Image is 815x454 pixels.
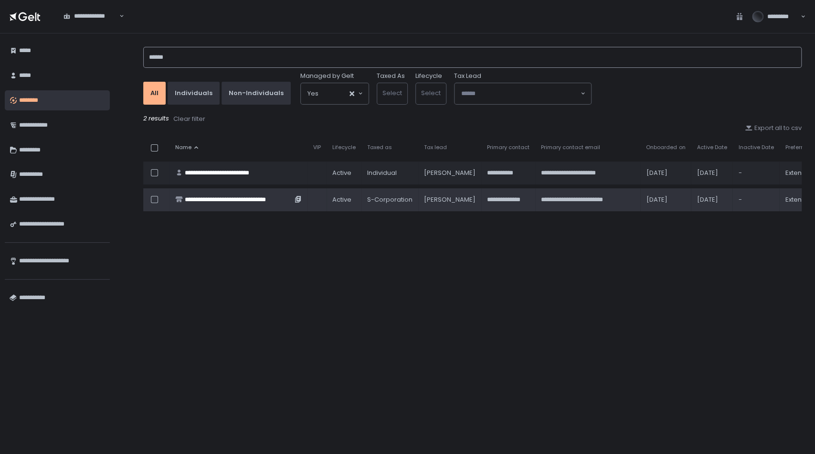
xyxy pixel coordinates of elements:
span: Active Date [697,144,727,151]
button: Clear Selected [349,91,354,96]
label: Lifecycle [415,72,442,80]
div: Clear filter [173,115,205,123]
button: Export all to csv [745,124,802,132]
div: [PERSON_NAME] [424,195,476,204]
div: Individuals [175,89,212,97]
span: Primary contact email [541,144,600,151]
div: - [738,195,773,204]
span: Yes [307,89,318,98]
div: 2 results [143,114,802,124]
span: VIP [313,144,321,151]
span: Lifecycle [332,144,356,151]
button: Individuals [168,82,220,105]
div: Non-Individuals [229,89,284,97]
span: Onboarded on [646,144,685,151]
div: Search for option [455,83,591,104]
span: Tax Lead [454,72,481,80]
div: [PERSON_NAME] [424,169,476,177]
input: Search for option [64,21,118,30]
input: Search for option [318,89,349,98]
button: Non-Individuals [222,82,291,105]
div: [DATE] [646,195,685,204]
span: Select [421,88,441,97]
div: [DATE] [646,169,685,177]
span: active [332,169,351,177]
div: - [738,169,773,177]
span: Tax lead [424,144,447,151]
span: active [332,195,351,204]
div: [DATE] [697,195,727,204]
button: All [143,82,166,105]
div: All [150,89,159,97]
div: S-Corporation [367,195,413,204]
span: Managed by Gelt [300,72,354,80]
div: [DATE] [697,169,727,177]
span: Primary contact [487,144,529,151]
div: Search for option [301,83,369,104]
span: Name [175,144,191,151]
div: Search for option [57,7,124,26]
input: Search for option [461,89,580,98]
span: Select [382,88,402,97]
button: Clear filter [173,114,206,124]
span: Inactive Date [738,144,773,151]
span: Taxed as [367,144,392,151]
div: Individual [367,169,413,177]
label: Taxed As [377,72,405,80]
